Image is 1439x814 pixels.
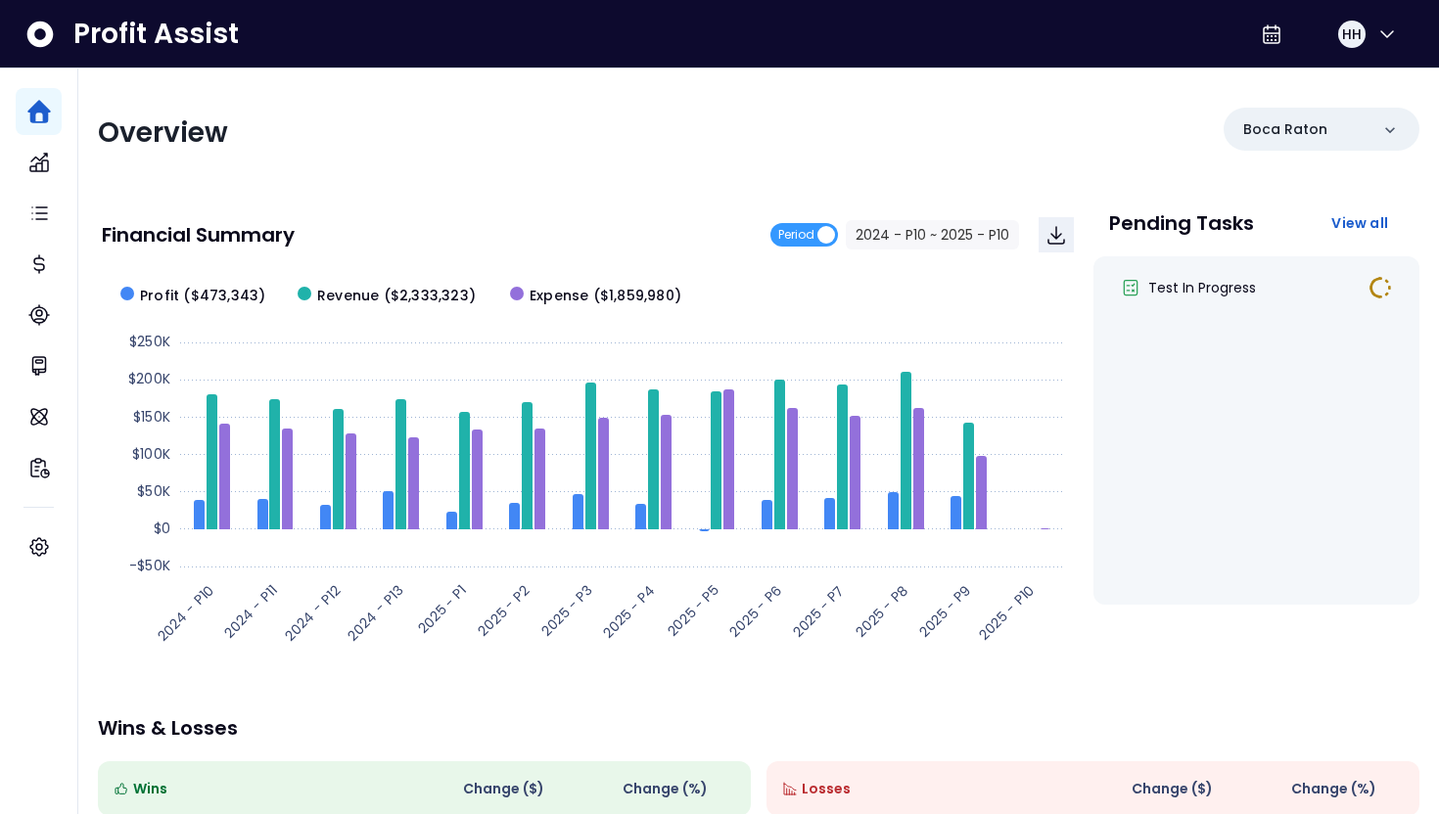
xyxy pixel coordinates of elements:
text: 2025 - P4 [598,580,660,642]
p: Boca Raton [1243,119,1327,140]
text: 2024 - P11 [220,580,282,642]
span: Losses [802,779,851,799]
text: 2025 - P6 [725,580,786,641]
text: $0 [154,519,170,538]
text: 2025 - P1 [413,580,471,638]
text: 2025 - P10 [975,580,1039,644]
span: Overview [98,113,228,152]
span: Revenue ($2,333,323) [317,286,476,306]
span: View all [1331,213,1388,233]
text: 2024 - P12 [280,580,345,645]
button: Download [1039,217,1074,252]
span: Change (%) [623,779,708,799]
text: 2025 - P9 [914,580,975,641]
text: 2025 - P8 [852,580,912,641]
p: Wins & Losses [98,718,1419,738]
span: Wins [133,779,167,799]
button: 2024 - P10 ~ 2025 - P10 [846,220,1019,249]
span: Profit Assist [73,17,239,52]
text: 2025 - P5 [663,580,722,640]
text: 2025 - P3 [536,580,596,640]
span: Change ( $ ) [463,779,544,799]
text: $100K [132,444,170,464]
span: Period [778,223,814,247]
button: View all [1316,205,1404,241]
text: $250K [129,332,170,351]
span: Expense ($1,859,980) [530,286,681,306]
p: Pending Tasks [1109,213,1254,233]
text: 2024 - P10 [154,580,218,645]
text: $200K [128,369,170,388]
text: 2025 - P2 [474,580,534,640]
span: Profit ($473,343) [140,286,265,306]
text: $50K [137,481,170,501]
p: Financial Summary [102,225,295,245]
span: HH [1342,24,1362,44]
text: 2024 - P13 [344,580,408,645]
span: Change ( $ ) [1132,779,1213,799]
text: -$50K [129,556,170,575]
text: 2025 - P7 [788,580,849,641]
span: Test In Progress [1148,278,1256,297]
span: Change (%) [1291,779,1376,799]
img: In Progress [1369,276,1392,299]
text: $150K [133,407,170,427]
